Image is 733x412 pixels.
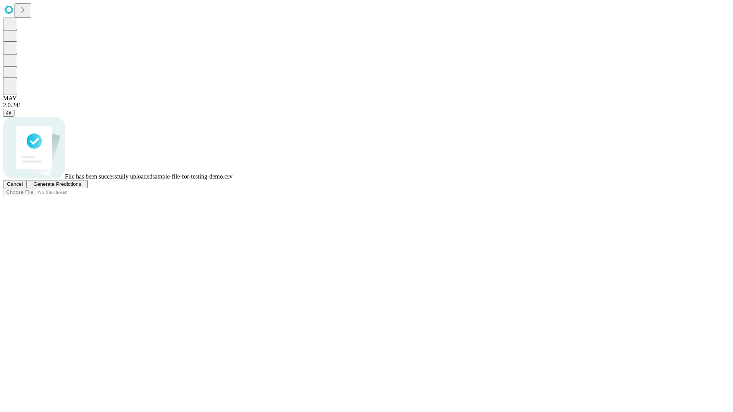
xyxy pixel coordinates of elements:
span: @ [6,110,11,116]
span: File has been successfully uploaded [65,173,152,180]
button: Generate Predictions [27,180,88,188]
span: Generate Predictions [33,181,81,187]
div: 2.0.241 [3,102,730,109]
div: MAY [3,95,730,102]
span: Cancel [7,181,23,187]
button: Cancel [3,180,27,188]
span: sample-file-for-testing-demo.csv [152,173,232,180]
button: @ [3,109,15,117]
